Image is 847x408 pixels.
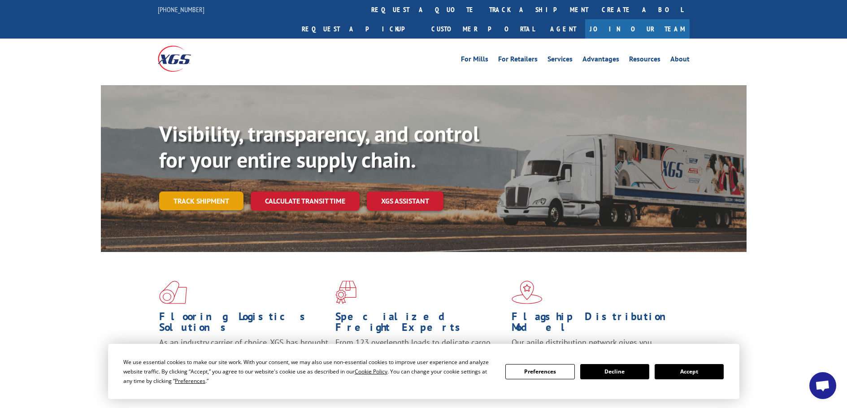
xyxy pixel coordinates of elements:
a: About [670,56,690,65]
div: Open chat [809,372,836,399]
a: Agent [541,19,585,39]
a: Advantages [582,56,619,65]
h1: Flooring Logistics Solutions [159,311,329,337]
b: Visibility, transparency, and control for your entire supply chain. [159,120,479,174]
a: Calculate transit time [251,191,360,211]
button: Preferences [505,364,574,379]
h1: Flagship Distribution Model [512,311,681,337]
a: XGS ASSISTANT [367,191,443,211]
span: Preferences [175,377,205,385]
img: xgs-icon-flagship-distribution-model-red [512,281,543,304]
span: Our agile distribution network gives you nationwide inventory management on demand. [512,337,677,358]
a: For Retailers [498,56,538,65]
img: xgs-icon-focused-on-flooring-red [335,281,356,304]
span: As an industry carrier of choice, XGS has brought innovation and dedication to flooring logistics... [159,337,328,369]
a: Resources [629,56,660,65]
span: Cookie Policy [355,368,387,375]
a: [PHONE_NUMBER] [158,5,204,14]
div: Cookie Consent Prompt [108,344,739,399]
h1: Specialized Freight Experts [335,311,505,337]
a: Track shipment [159,191,243,210]
button: Decline [580,364,649,379]
div: We use essential cookies to make our site work. With your consent, we may also use non-essential ... [123,357,495,386]
button: Accept [655,364,724,379]
a: Services [547,56,573,65]
p: From 123 overlength loads to delicate cargo, our experienced staff knows the best way to move you... [335,337,505,377]
a: Customer Portal [425,19,541,39]
a: Request a pickup [295,19,425,39]
a: For Mills [461,56,488,65]
img: xgs-icon-total-supply-chain-intelligence-red [159,281,187,304]
a: Join Our Team [585,19,690,39]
